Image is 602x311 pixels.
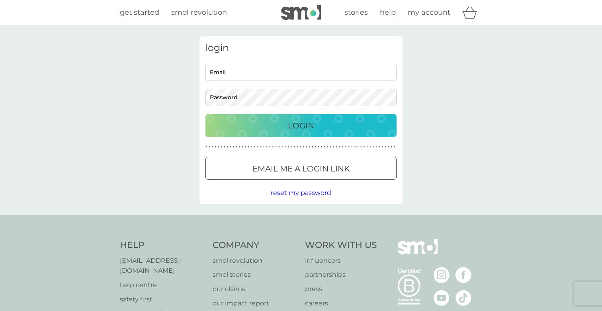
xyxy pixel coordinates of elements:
p: ● [260,145,262,149]
img: smol [281,5,321,20]
p: ● [236,145,237,149]
img: visit the smol Facebook page [455,267,471,283]
p: ● [379,145,380,149]
h4: Company [213,239,297,252]
img: visit the smol Instagram page [434,267,450,283]
a: partnerships [305,270,377,280]
button: reset my password [271,188,331,198]
img: visit the smol Tiktok page [455,290,471,306]
p: ● [233,145,235,149]
a: safety first [120,294,205,305]
p: ● [312,145,313,149]
p: ● [360,145,362,149]
p: ● [297,145,298,149]
p: ● [275,145,277,149]
p: ● [385,145,386,149]
p: ● [339,145,341,149]
a: get started [120,7,159,18]
p: ● [327,145,328,149]
p: ● [342,145,344,149]
p: ● [266,145,268,149]
p: ● [364,145,365,149]
p: ● [309,145,310,149]
p: our impact report [213,298,297,309]
p: ● [366,145,368,149]
p: ● [351,145,353,149]
p: Login [288,119,314,132]
p: ● [248,145,250,149]
button: Email me a login link [205,157,397,180]
h3: login [205,42,397,54]
a: press [305,284,377,294]
p: ● [227,145,228,149]
p: ● [324,145,325,149]
p: ● [209,145,210,149]
div: basket [462,4,482,20]
a: careers [305,298,377,309]
p: ● [278,145,280,149]
p: ● [281,145,283,149]
h4: Work With Us [305,239,377,252]
span: help [380,8,396,17]
p: ● [318,145,319,149]
p: ● [263,145,265,149]
a: stories [344,7,368,18]
p: ● [357,145,359,149]
p: Email me a login link [252,162,350,175]
p: ● [284,145,286,149]
p: ● [345,145,347,149]
p: ● [330,145,332,149]
p: ● [230,145,231,149]
a: our claims [213,284,297,294]
p: ● [242,145,244,149]
a: [EMAIL_ADDRESS][DOMAIN_NAME] [120,256,205,276]
p: ● [391,145,392,149]
span: get started [120,8,159,17]
a: smol revolution [213,256,297,266]
a: influencers [305,256,377,266]
span: reset my password [271,189,331,197]
p: ● [215,145,216,149]
p: ● [369,145,371,149]
p: ● [287,145,289,149]
h4: Help [120,239,205,252]
p: ● [254,145,256,149]
p: ● [205,145,207,149]
span: stories [344,8,368,17]
a: smol stories [213,270,297,280]
p: ● [211,145,213,149]
p: ● [354,145,356,149]
p: ● [372,145,374,149]
p: ● [221,145,222,149]
p: ● [224,145,225,149]
p: ● [218,145,219,149]
a: help centre [120,280,205,290]
p: ● [251,145,252,149]
p: ● [375,145,377,149]
p: ● [348,145,350,149]
a: help [380,7,396,18]
p: ● [257,145,259,149]
p: ● [333,145,334,149]
p: ● [269,145,271,149]
p: ● [303,145,304,149]
p: ● [388,145,389,149]
p: ● [299,145,301,149]
p: ● [245,145,246,149]
p: ● [394,145,395,149]
p: ● [239,145,240,149]
img: visit the smol Youtube page [434,290,450,306]
span: my account [408,8,450,17]
span: smol revolution [171,8,227,17]
p: ● [293,145,295,149]
p: ● [291,145,292,149]
img: smol [398,239,438,266]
